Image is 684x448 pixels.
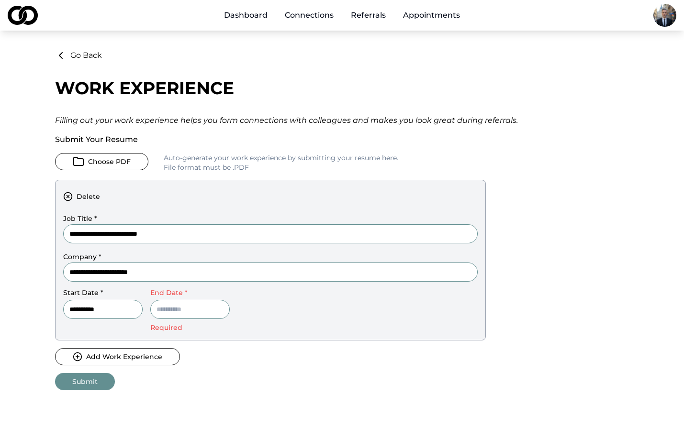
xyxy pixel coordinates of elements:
label: Job Title * [63,214,97,223]
a: Dashboard [216,6,275,25]
a: Connections [277,6,341,25]
div: File format must be .PDF [164,163,398,172]
img: a63f5dfc-b4c1-41bc-9212-4c819e1b44f3-Headshot%202025%20Square-profile_picture.jpeg [653,4,676,27]
nav: Main [216,6,468,25]
a: Referrals [343,6,393,25]
button: Go Back [55,50,102,61]
p: Required [150,323,230,332]
div: Work Experience [55,78,629,98]
label: Submit Your Resume [55,135,138,144]
button: Choose PDF [55,153,148,170]
button: Add Work Experience [55,348,180,365]
button: Delete [63,188,117,205]
p: Auto-generate your work experience by submitting your resume here. [164,153,398,172]
button: Submit [55,373,115,390]
img: logo [8,6,38,25]
label: End Date * [150,289,230,296]
a: Appointments [395,6,468,25]
label: Start Date * [63,289,143,296]
label: Company * [63,252,101,261]
div: Filling out your work experience helps you form connections with colleagues and makes you look gr... [55,115,629,126]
